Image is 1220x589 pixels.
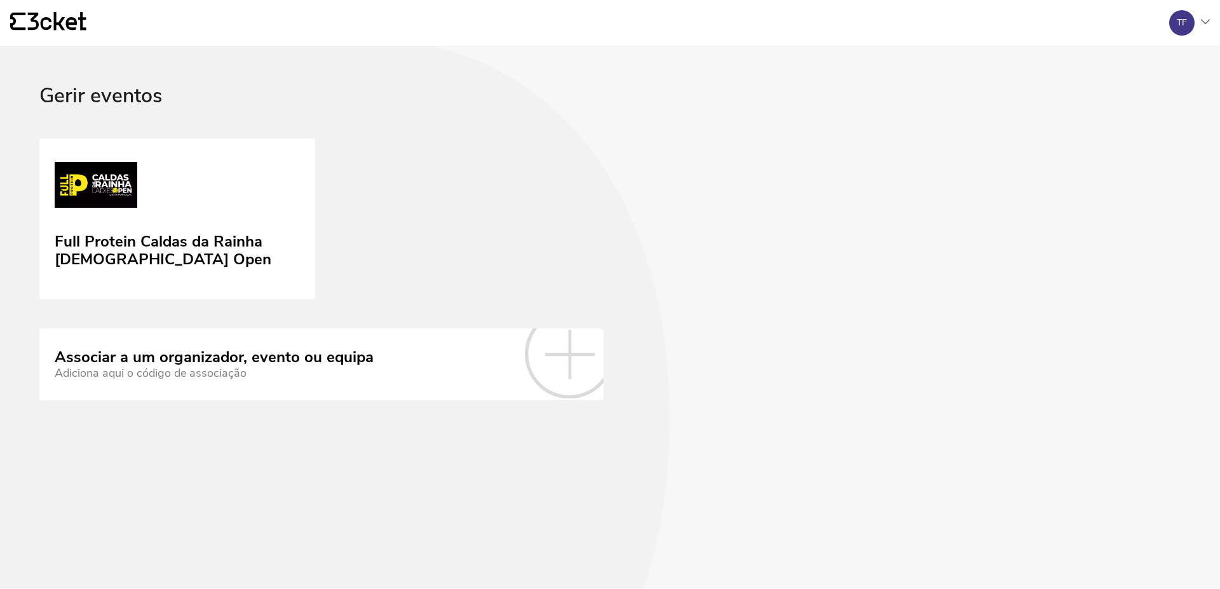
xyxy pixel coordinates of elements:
[39,139,315,300] a: Full Protein Caldas da Rainha Ladies Open Full Protein Caldas da Rainha [DEMOGRAPHIC_DATA] Open
[55,159,137,216] img: Full Protein Caldas da Rainha Ladies Open
[10,12,86,34] a: {' '}
[10,13,25,30] g: {' '}
[55,367,374,380] div: Adiciona aqui o código de associação
[39,85,1181,139] div: Gerir eventos
[55,349,374,367] div: Associar a um organizador, evento ou equipa
[55,228,300,268] div: Full Protein Caldas da Rainha [DEMOGRAPHIC_DATA] Open
[1177,18,1187,28] div: TF
[39,328,604,400] a: Associar a um organizador, evento ou equipa Adiciona aqui o código de associação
